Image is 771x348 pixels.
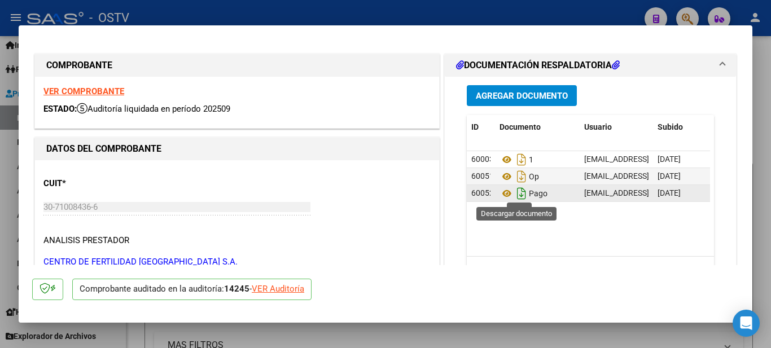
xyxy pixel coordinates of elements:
a: VER COMPROBANTE [43,86,124,96]
i: Descargar documento [514,151,529,169]
span: [DATE] [658,155,681,164]
div: DOCUMENTACIÓN RESPALDATORIA [445,77,736,311]
div: ANALISIS PRESTADOR [43,234,129,247]
div: VER Auditoría [252,283,304,296]
i: Descargar documento [514,184,529,202]
span: [DATE] [658,188,681,197]
mat-expansion-panel-header: DOCUMENTACIÓN RESPALDATORIA [445,54,736,77]
span: ESTADO: [43,104,77,114]
button: Agregar Documento [467,85,577,106]
datatable-header-cell: Usuario [580,115,653,139]
i: Descargar documento [514,168,529,186]
span: Subido [658,122,683,131]
p: CENTRO DE FERTILIDAD [GEOGRAPHIC_DATA] S.A. [43,256,431,268]
span: Usuario [584,122,612,131]
span: 60051 [471,171,494,180]
span: [DATE] [658,171,681,180]
div: Open Intercom Messenger [733,310,760,337]
span: Op [500,172,539,181]
datatable-header-cell: ID [467,115,495,139]
span: Pago [500,189,547,198]
datatable-header-cell: Subido [653,115,709,139]
p: Comprobante auditado en la auditoría: - [72,279,312,301]
datatable-header-cell: Acción [709,115,766,139]
span: 60052 [471,188,494,197]
div: 3 total [467,257,714,285]
strong: DATOS DEL COMPROBANTE [46,143,161,154]
strong: COMPROBANTE [46,60,112,71]
datatable-header-cell: Documento [495,115,580,139]
span: 60003 [471,155,494,164]
span: 1 [500,155,533,164]
span: Auditoría liquidada en período 202509 [77,104,230,114]
span: Agregar Documento [476,91,568,101]
span: ID [471,122,479,131]
strong: 14245 [224,284,249,294]
p: CUIT [43,177,160,190]
h1: DOCUMENTACIÓN RESPALDATORIA [456,59,620,72]
span: Documento [500,122,541,131]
